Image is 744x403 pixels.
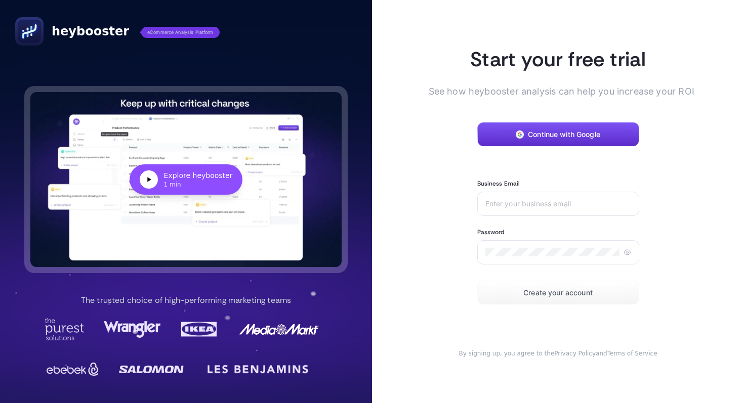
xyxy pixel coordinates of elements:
[554,350,596,357] a: Privacy Policy
[81,294,291,306] p: The trusted choice of high-performing marketing teams
[528,130,600,139] span: Continue with Google
[201,357,315,381] img: LesBenjamin
[477,122,639,147] button: Continue with Google
[179,318,220,340] img: Ikea
[15,17,220,46] a: heyboostereCommerce Analysis Platform
[523,289,593,297] span: Create your account
[429,84,672,98] span: See how heybooster analysis can help you increase your ROI
[141,27,220,38] span: eCommerce Analysis Platform
[52,23,129,39] span: heybooster
[477,180,520,188] label: Business Email
[164,181,233,189] div: 1 min
[477,281,639,305] button: Create your account
[445,46,672,72] h1: Start your free trial
[164,170,233,181] div: Explore heybooster
[477,228,505,236] label: Password
[607,350,657,357] a: Terms of Service
[104,318,160,340] img: Wrangler
[445,349,672,357] div: and
[45,359,101,379] img: Ebebek
[485,200,631,208] input: Enter your business email
[119,359,184,379] img: Salomon
[45,318,85,340] img: Purest
[459,350,554,357] span: By signing up, you agree to the
[30,92,342,267] button: Explore heybooster1 min
[238,318,319,340] img: MediaMarkt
